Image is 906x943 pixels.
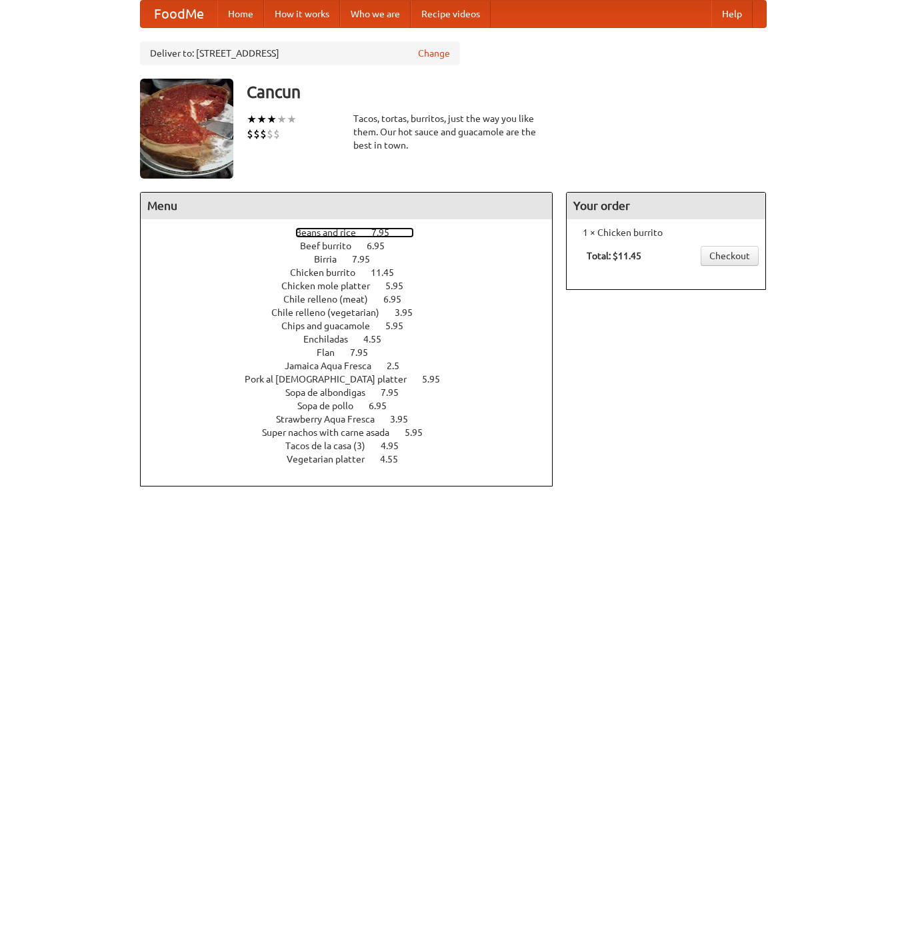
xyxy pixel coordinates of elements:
[141,193,553,219] h4: Menu
[271,307,437,318] a: Chile relleno (vegetarian) 3.95
[277,112,287,127] li: ★
[290,267,369,278] span: Chicken burrito
[300,241,365,251] span: Beef burrito
[247,127,253,141] li: $
[295,227,369,238] span: Beans and rice
[390,414,421,425] span: 3.95
[411,1,491,27] a: Recipe videos
[273,127,280,141] li: $
[381,387,412,398] span: 7.95
[257,112,267,127] li: ★
[371,267,407,278] span: 11.45
[253,127,260,141] li: $
[314,254,350,265] span: Birria
[369,401,400,411] span: 6.95
[383,294,415,305] span: 6.95
[287,454,378,465] span: Vegetarian platter
[381,441,412,451] span: 4.95
[352,254,383,265] span: 7.95
[300,241,409,251] a: Beef burrito 6.95
[285,441,423,451] a: Tacos de la casa (3) 4.95
[262,427,447,438] a: Super nachos with carne asada 5.95
[371,227,403,238] span: 7.95
[385,321,417,331] span: 5.95
[405,427,436,438] span: 5.95
[701,246,759,266] a: Checkout
[264,1,340,27] a: How it works
[267,127,273,141] li: $
[247,112,257,127] li: ★
[380,454,411,465] span: 4.55
[271,307,393,318] span: Chile relleno (vegetarian)
[140,79,233,179] img: angular.jpg
[287,112,297,127] li: ★
[297,401,411,411] a: Sopa de pollo 6.95
[276,414,433,425] a: Strawberry Aqua Fresca 3.95
[567,193,765,219] h4: Your order
[285,387,379,398] span: Sopa de albondigas
[281,281,428,291] a: Chicken mole platter 5.95
[303,334,406,345] a: Enchiladas 4.55
[340,1,411,27] a: Who we are
[711,1,753,27] a: Help
[281,281,383,291] span: Chicken mole platter
[350,347,381,358] span: 7.95
[418,47,450,60] a: Change
[317,347,348,358] span: Flan
[285,361,385,371] span: Jamaica Aqua Fresca
[303,334,361,345] span: Enchiladas
[363,334,395,345] span: 4.55
[276,414,388,425] span: Strawberry Aqua Fresca
[290,267,419,278] a: Chicken burrito 11.45
[295,227,414,238] a: Beans and rice 7.95
[262,427,403,438] span: Super nachos with carne asada
[247,79,767,105] h3: Cancun
[297,401,367,411] span: Sopa de pollo
[287,454,423,465] a: Vegetarian platter 4.55
[314,254,395,265] a: Birria 7.95
[217,1,264,27] a: Home
[317,347,393,358] a: Flan 7.95
[385,281,417,291] span: 5.95
[285,361,424,371] a: Jamaica Aqua Fresca 2.5
[140,41,460,65] div: Deliver to: [STREET_ADDRESS]
[141,1,217,27] a: FoodMe
[245,374,465,385] a: Pork al [DEMOGRAPHIC_DATA] platter 5.95
[260,127,267,141] li: $
[422,374,453,385] span: 5.95
[387,361,413,371] span: 2.5
[587,251,641,261] b: Total: $11.45
[281,321,428,331] a: Chips and guacamole 5.95
[395,307,426,318] span: 3.95
[283,294,381,305] span: Chile relleno (meat)
[281,321,383,331] span: Chips and guacamole
[267,112,277,127] li: ★
[573,226,759,239] li: 1 × Chicken burrito
[353,112,553,152] div: Tacos, tortas, burritos, just the way you like them. Our hot sauce and guacamole are the best in ...
[367,241,398,251] span: 6.95
[285,441,379,451] span: Tacos de la casa (3)
[283,294,426,305] a: Chile relleno (meat) 6.95
[245,374,420,385] span: Pork al [DEMOGRAPHIC_DATA] platter
[285,387,423,398] a: Sopa de albondigas 7.95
